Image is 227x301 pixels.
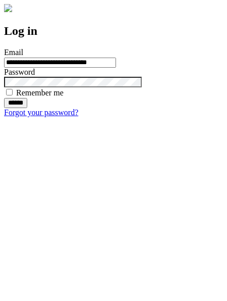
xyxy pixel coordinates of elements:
label: Password [4,68,35,76]
label: Remember me [16,88,64,97]
a: Forgot your password? [4,108,78,117]
h2: Log in [4,24,223,38]
img: logo-4e3dc11c47720685a147b03b5a06dd966a58ff35d612b21f08c02c0306f2b779.png [4,4,12,12]
label: Email [4,48,23,57]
